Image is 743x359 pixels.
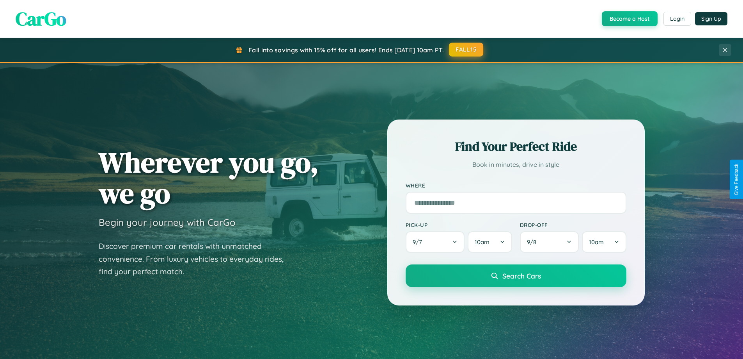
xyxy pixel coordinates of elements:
span: 10am [475,238,489,246]
span: CarGo [16,6,66,32]
label: Drop-off [520,221,626,228]
button: 10am [582,231,626,253]
h3: Begin your journey with CarGo [99,216,236,228]
h1: Wherever you go, we go [99,147,319,209]
span: 9 / 7 [413,238,426,246]
button: Login [663,12,691,26]
button: Become a Host [602,11,658,26]
label: Where [406,182,626,189]
button: FALL15 [449,43,483,57]
h2: Find Your Perfect Ride [406,138,626,155]
span: Search Cars [502,271,541,280]
button: Search Cars [406,264,626,287]
button: 9/8 [520,231,579,253]
span: 9 / 8 [527,238,540,246]
span: Fall into savings with 15% off for all users! Ends [DATE] 10am PT. [248,46,444,54]
div: Give Feedback [734,164,739,195]
p: Book in minutes, drive in style [406,159,626,170]
button: 9/7 [406,231,465,253]
p: Discover premium car rentals with unmatched convenience. From luxury vehicles to everyday rides, ... [99,240,294,278]
button: 10am [468,231,512,253]
label: Pick-up [406,221,512,228]
span: 10am [589,238,604,246]
button: Sign Up [695,12,727,25]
